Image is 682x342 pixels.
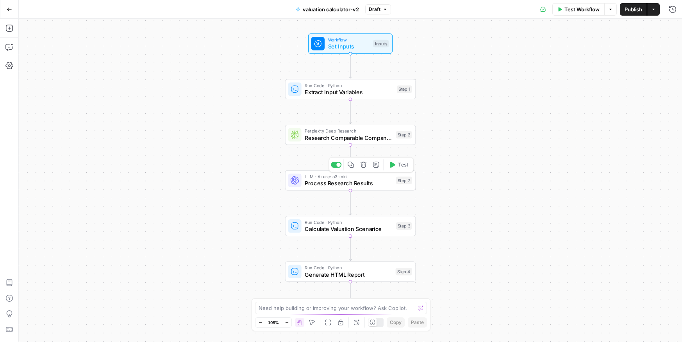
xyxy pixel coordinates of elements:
[328,36,370,43] span: Workflow
[397,85,412,93] div: Step 1
[620,3,647,16] button: Publish
[365,4,391,14] button: Draft
[305,88,393,97] span: Extract Input Variables
[396,131,412,138] div: Step 2
[625,5,642,13] span: Publish
[291,3,364,16] button: valuation calculator-v2
[305,127,393,134] span: Perplexity Deep Research
[305,179,393,188] span: Process Research Results
[386,159,412,170] button: Test
[303,5,359,13] span: valuation calculator-v2
[369,6,380,13] span: Draft
[285,79,416,99] div: Run Code · PythonExtract Input VariablesStep 1
[408,317,427,328] button: Paste
[305,134,393,142] span: Research Comparable Companies
[396,268,412,275] div: Step 4
[349,282,352,306] g: Edge from step_4 to end
[285,261,416,282] div: Run Code · PythonGenerate HTML ReportStep 4
[398,161,408,168] span: Test
[305,219,393,226] span: Run Code · Python
[396,177,412,184] div: Step 7
[305,173,393,180] span: LLM · Azure: o3-mini
[349,54,352,78] g: Edge from start to step_1
[373,40,389,47] div: Inputs
[390,319,402,326] span: Copy
[285,216,416,236] div: Run Code · PythonCalculate Valuation ScenariosStep 3
[564,5,600,13] span: Test Workflow
[305,270,392,279] span: Generate HTML Report
[305,264,392,271] span: Run Code · Python
[387,317,405,328] button: Copy
[552,3,604,16] button: Test Workflow
[268,319,279,326] span: 108%
[349,99,352,124] g: Edge from step_1 to step_2
[349,236,352,261] g: Edge from step_3 to step_4
[285,170,416,191] div: LLM · Azure: o3-miniProcess Research ResultsStep 7Test
[349,190,352,215] g: Edge from step_7 to step_3
[305,82,393,89] span: Run Code · Python
[411,319,424,326] span: Paste
[285,125,416,145] div: Perplexity Deep ResearchResearch Comparable CompaniesStep 2
[285,34,416,54] div: WorkflowSet InputsInputs
[328,42,370,51] span: Set Inputs
[396,222,412,229] div: Step 3
[305,225,393,233] span: Calculate Valuation Scenarios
